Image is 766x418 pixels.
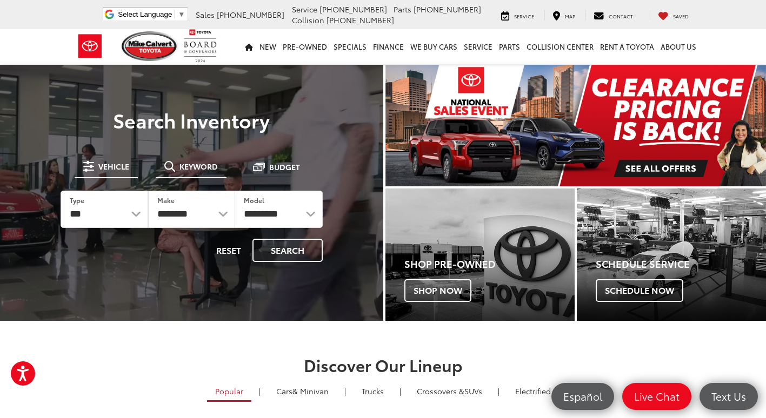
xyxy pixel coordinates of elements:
label: Make [157,195,175,205]
span: Parts [394,4,411,15]
a: Español [551,383,614,410]
div: Toyota [385,188,575,321]
a: Contact [585,10,641,21]
span: Schedule Now [596,279,683,302]
img: Mike Calvert Toyota [122,31,179,61]
h3: Search Inventory [45,109,338,131]
a: Finance [370,29,407,64]
span: Service [514,12,534,19]
li: | [342,386,349,396]
a: Collision Center [523,29,597,64]
a: Pre-Owned [279,29,330,64]
button: Reset [207,239,250,262]
li: | [495,386,502,396]
span: Collision [292,15,324,25]
a: About Us [657,29,700,64]
label: Type [70,195,84,205]
h2: Discover Our Lineup [75,356,691,374]
a: Select Language​ [118,10,185,18]
button: Search [252,239,323,262]
a: Popular [207,382,251,402]
span: Español [558,389,608,403]
a: SUVs [409,382,490,400]
span: Vehicle [98,163,129,170]
span: [PHONE_NUMBER] [217,9,284,20]
span: [PHONE_NUMBER] [414,4,481,15]
h4: Schedule Service [596,259,766,269]
span: Budget [269,163,300,171]
span: Text Us [706,389,751,403]
a: Live Chat [622,383,691,410]
span: Crossovers & [417,386,464,396]
a: Service [493,10,542,21]
img: Toyota [70,29,110,64]
span: Select Language [118,10,172,18]
span: ▼ [178,10,185,18]
label: Model [244,195,264,205]
a: Schedule Service Schedule Now [577,188,766,321]
li: | [256,386,263,396]
a: Text Us [700,383,758,410]
div: Toyota [577,188,766,321]
span: & Minivan [292,386,329,396]
span: [PHONE_NUMBER] [327,15,394,25]
a: Parts [496,29,523,64]
span: Shop Now [404,279,471,302]
span: [PHONE_NUMBER] [319,4,387,15]
a: WE BUY CARS [407,29,461,64]
span: Map [565,12,575,19]
a: Specials [330,29,370,64]
li: | [397,386,404,396]
span: Saved [673,12,689,19]
a: Service [461,29,496,64]
span: Live Chat [629,389,685,403]
a: Trucks [354,382,392,400]
a: New [256,29,279,64]
a: Cars [268,382,337,400]
span: Keyword [179,163,218,170]
span: Sales [196,9,215,20]
h4: Shop Pre-Owned [404,259,575,269]
a: Electrified [507,382,559,400]
a: My Saved Vehicles [650,10,697,21]
a: Rent a Toyota [597,29,657,64]
span: Service [292,4,317,15]
span: Contact [609,12,633,19]
a: Shop Pre-Owned Shop Now [385,188,575,321]
a: Home [242,29,256,64]
a: Map [544,10,583,21]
